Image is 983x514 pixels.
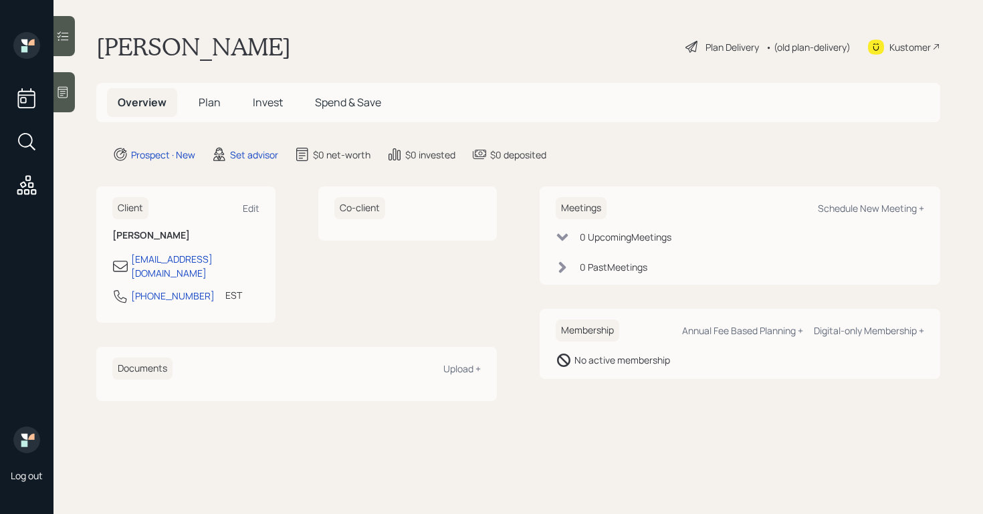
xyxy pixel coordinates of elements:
h1: [PERSON_NAME] [96,32,291,61]
div: $0 net-worth [313,148,370,162]
img: retirable_logo.png [13,426,40,453]
span: Invest [253,95,283,110]
div: Digital-only Membership + [814,324,924,337]
div: [EMAIL_ADDRESS][DOMAIN_NAME] [131,252,259,280]
div: $0 invested [405,148,455,162]
span: Plan [199,95,221,110]
div: Prospect · New [131,148,195,162]
div: No active membership [574,353,670,367]
h6: Documents [112,358,173,380]
h6: Client [112,197,148,219]
h6: Membership [556,319,619,342]
div: Log out [11,469,43,482]
div: Schedule New Meeting + [818,202,924,215]
div: EST [225,288,242,302]
div: Upload + [443,362,481,375]
h6: [PERSON_NAME] [112,230,259,241]
div: [PHONE_NUMBER] [131,289,215,303]
div: Set advisor [230,148,278,162]
div: Plan Delivery [705,40,759,54]
div: • (old plan-delivery) [766,40,851,54]
span: Overview [118,95,167,110]
div: 0 Upcoming Meeting s [580,230,671,244]
div: Annual Fee Based Planning + [682,324,803,337]
span: Spend & Save [315,95,381,110]
h6: Meetings [556,197,607,219]
div: 0 Past Meeting s [580,260,647,274]
h6: Co-client [334,197,385,219]
div: Kustomer [889,40,931,54]
div: Edit [243,202,259,215]
div: $0 deposited [490,148,546,162]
